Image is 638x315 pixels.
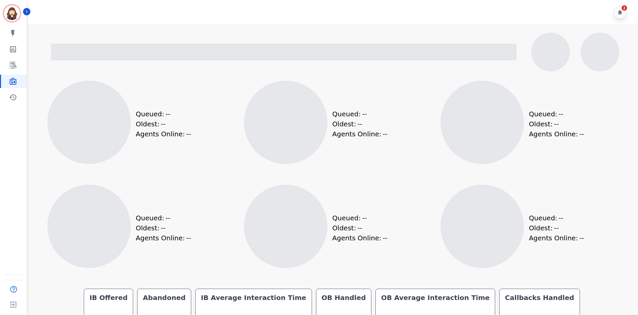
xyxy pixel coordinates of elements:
[380,293,491,302] div: OB Average Interaction Time
[161,223,166,233] span: --
[186,129,191,139] span: --
[200,293,308,302] div: IB Average Interaction Time
[529,223,579,233] div: Oldest:
[529,233,586,243] div: Agents Online:
[357,119,362,129] span: --
[332,213,382,223] div: Queued:
[622,5,627,11] div: 2
[383,233,387,243] span: --
[529,213,579,223] div: Queued:
[529,119,579,129] div: Oldest:
[4,5,20,21] img: Bordered avatar
[88,293,129,302] div: IB Offered
[332,233,389,243] div: Agents Online:
[529,109,579,119] div: Queued:
[136,223,186,233] div: Oldest:
[554,119,559,129] span: --
[362,213,367,223] span: --
[332,119,382,129] div: Oldest:
[186,233,191,243] span: --
[579,233,584,243] span: --
[332,223,382,233] div: Oldest:
[166,109,170,119] span: --
[357,223,362,233] span: --
[383,129,387,139] span: --
[136,129,193,139] div: Agents Online:
[136,119,186,129] div: Oldest:
[554,223,559,233] span: --
[559,213,563,223] span: --
[362,109,367,119] span: --
[161,119,166,129] span: --
[136,233,193,243] div: Agents Online:
[332,129,389,139] div: Agents Online:
[529,129,586,139] div: Agents Online:
[320,293,367,302] div: OB Handled
[166,213,170,223] span: --
[136,109,186,119] div: Queued:
[504,293,575,302] div: Callbacks Handled
[141,293,187,302] div: Abandoned
[136,213,186,223] div: Queued:
[559,109,563,119] span: --
[332,109,382,119] div: Queued:
[579,129,584,139] span: --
